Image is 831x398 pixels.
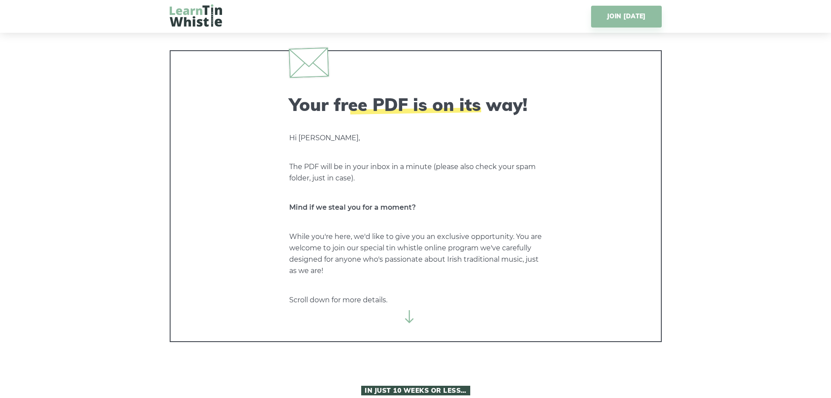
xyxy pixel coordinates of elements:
p: While you're here, we'd like to give you an exclusive opportunity. You are welcome to join our sp... [289,231,542,277]
h2: Your free PDF is on its way! [289,94,542,115]
span: In Just 10 Weeks or Less… [361,386,470,395]
p: Scroll down for more details. [289,294,542,306]
p: The PDF will be in your inbox in a minute (please also check your spam folder, just in case). [289,161,542,184]
a: JOIN [DATE] [591,6,661,28]
img: envelope.svg [288,47,328,78]
p: Hi [PERSON_NAME], [289,132,542,144]
img: LearnTinWhistle.com [170,4,222,27]
strong: Mind if we steal you for a moment? [289,203,416,211]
